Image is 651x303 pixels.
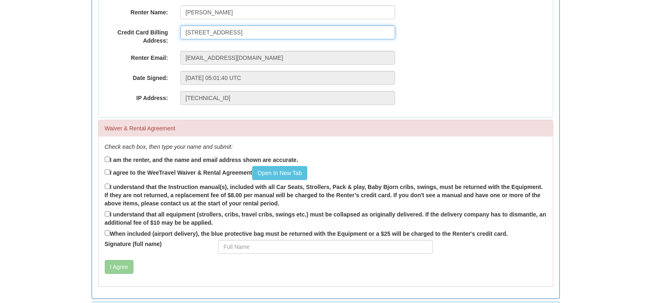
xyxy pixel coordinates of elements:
a: Open In New Tab [252,166,307,180]
input: I agree to the WeeTravel Waiver & Rental AgreementOpen In New Tab [105,169,110,175]
em: Check each box, then type your name and submit: [105,144,233,150]
label: IP Address: [99,91,174,102]
label: Date Signed: [99,71,174,82]
input: I am the renter, and the name and email address shown are accurate. [105,157,110,162]
input: I understand that all equipment (strollers, cribs, travel cribs, swings etc.) must be collapsed a... [105,211,110,216]
label: Signature (full name) [99,240,212,248]
label: I agree to the WeeTravel Waiver & Rental Agreement [105,166,307,180]
button: I Agree [105,260,133,274]
div: Waiver & Rental Agreement [99,120,553,137]
label: Renter Email: [99,51,174,62]
label: I am the renter, and the name and email address shown are accurate. [105,155,298,164]
label: When included (airport delivery), the blue protective bag must be returned with the Equipment or ... [105,229,508,238]
label: I understand that all equipment (strollers, cribs, travel cribs, swings etc.) must be collapsed a... [105,210,547,227]
input: When included (airport delivery), the blue protective bag must be returned with the Equipment or ... [105,230,110,236]
label: Renter Name: [99,5,174,16]
label: I understand that the Instruction manual(s), included with all Car Seats, Strollers, Pack & play,... [105,182,547,207]
input: Full Name [218,240,433,254]
input: I understand that the Instruction manual(s), included with all Car Seats, Strollers, Pack & play,... [105,184,110,189]
label: Credit Card Billing Address: [99,25,174,45]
